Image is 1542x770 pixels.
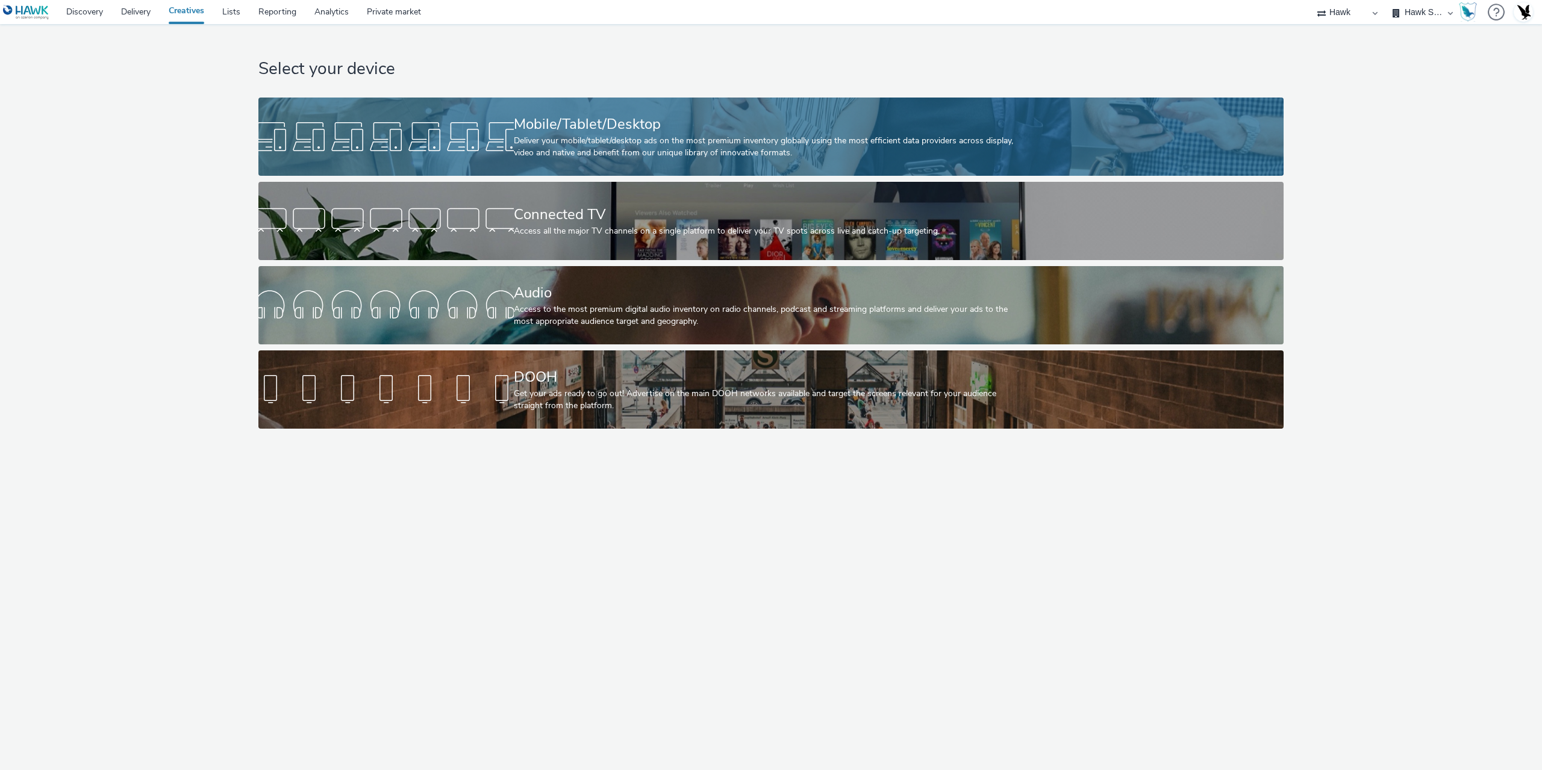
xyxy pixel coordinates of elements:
[258,350,1284,429] a: DOOHGet your ads ready to go out! Advertise on the main DOOH networks available and target the sc...
[514,282,1024,303] div: Audio
[1459,2,1477,22] img: Hawk Academy
[1514,3,1532,21] img: Account UK
[514,303,1024,328] div: Access to the most premium digital audio inventory on radio channels, podcast and streaming platf...
[258,182,1284,260] a: Connected TVAccess all the major TV channels on a single platform to deliver your TV spots across...
[514,367,1024,388] div: DOOH
[514,135,1024,160] div: Deliver your mobile/tablet/desktop ads on the most premium inventory globally using the most effi...
[258,58,1284,81] h1: Select your device
[1459,2,1482,22] a: Hawk Academy
[3,5,49,20] img: undefined Logo
[258,98,1284,176] a: Mobile/Tablet/DesktopDeliver your mobile/tablet/desktop ads on the most premium inventory globall...
[258,266,1284,344] a: AudioAccess to the most premium digital audio inventory on radio channels, podcast and streaming ...
[514,388,1024,412] div: Get your ads ready to go out! Advertise on the main DOOH networks available and target the screen...
[514,114,1024,135] div: Mobile/Tablet/Desktop
[514,225,1024,237] div: Access all the major TV channels on a single platform to deliver your TV spots across live and ca...
[514,204,1024,225] div: Connected TV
